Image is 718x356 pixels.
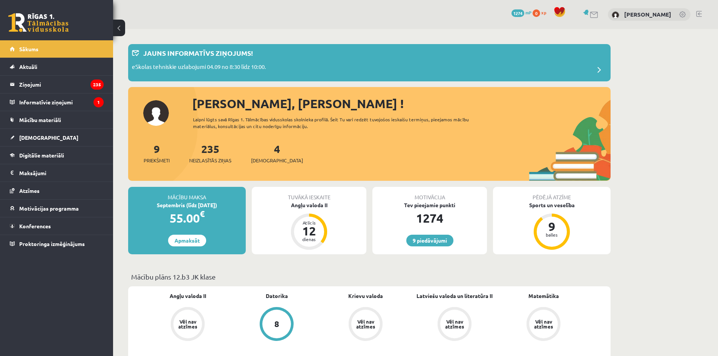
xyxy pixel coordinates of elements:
[10,76,104,93] a: Ziņojumi235
[533,319,554,329] div: Vēl nav atzīmes
[232,307,321,342] a: 8
[493,201,611,209] div: Sports un veselība
[10,93,104,111] a: Informatīvie ziņojumi1
[90,79,104,90] i: 235
[10,58,104,75] a: Aktuāli
[93,97,104,107] i: 1
[144,157,170,164] span: Priekšmeti
[132,63,266,73] p: eSkolas tehniskie uzlabojumi 04.09 no 8:30 līdz 10:00.
[131,272,608,282] p: Mācību plāns 12.b3 JK klase
[170,292,206,300] a: Angļu valoda II
[252,201,366,209] div: Angļu valoda II
[321,307,410,342] a: Vēl nav atzīmes
[19,164,104,182] legend: Maksājumi
[10,200,104,217] a: Motivācijas programma
[372,187,487,201] div: Motivācija
[298,220,320,225] div: Atlicis
[10,217,104,235] a: Konferences
[416,292,493,300] a: Latviešu valoda un literatūra II
[372,201,487,209] div: Tev pieejamie punkti
[406,235,453,246] a: 9 piedāvājumi
[144,142,170,164] a: 9Priekšmeti
[19,240,85,247] span: Proktoringa izmēģinājums
[10,147,104,164] a: Digitālie materiāli
[19,76,104,93] legend: Ziņojumi
[624,11,671,18] a: [PERSON_NAME]
[540,232,563,237] div: balles
[410,307,499,342] a: Vēl nav atzīmes
[274,320,279,328] div: 8
[19,46,38,52] span: Sākums
[533,9,540,17] span: 0
[528,292,559,300] a: Matemātika
[372,209,487,227] div: 1274
[19,205,79,212] span: Motivācijas programma
[128,201,246,209] div: Septembris (līdz [DATE])
[348,292,383,300] a: Krievu valoda
[444,319,465,329] div: Vēl nav atzīmes
[128,209,246,227] div: 55.00
[132,48,607,78] a: Jauns informatīvs ziņojums! eSkolas tehniskie uzlabojumi 04.09 no 8:30 līdz 10:00.
[511,9,531,15] a: 1274 mP
[143,307,232,342] a: Vēl nav atzīmes
[19,152,64,159] span: Digitālie materiāli
[143,48,253,58] p: Jauns informatīvs ziņojums!
[19,134,78,141] span: [DEMOGRAPHIC_DATA]
[541,9,546,15] span: xp
[251,142,303,164] a: 4[DEMOGRAPHIC_DATA]
[10,111,104,128] a: Mācību materiāli
[10,40,104,58] a: Sākums
[252,201,366,251] a: Angļu valoda II Atlicis 12 dienas
[128,187,246,201] div: Mācību maksa
[10,235,104,252] a: Proktoringa izmēģinājums
[540,220,563,232] div: 9
[19,187,40,194] span: Atzīmes
[19,223,51,229] span: Konferences
[355,319,376,329] div: Vēl nav atzīmes
[10,164,104,182] a: Maksājumi
[525,9,531,15] span: mP
[533,9,550,15] a: 0 xp
[8,13,69,32] a: Rīgas 1. Tālmācības vidusskola
[193,116,482,130] div: Laipni lūgts savā Rīgas 1. Tālmācības vidusskolas skolnieka profilā. Šeit Tu vari redzēt tuvojošo...
[189,157,231,164] span: Neizlasītās ziņas
[177,319,198,329] div: Vēl nav atzīmes
[493,201,611,251] a: Sports un veselība 9 balles
[200,208,205,219] span: €
[189,142,231,164] a: 235Neizlasītās ziņas
[266,292,288,300] a: Datorika
[499,307,588,342] a: Vēl nav atzīmes
[19,93,104,111] legend: Informatīvie ziņojumi
[298,225,320,237] div: 12
[511,9,524,17] span: 1274
[298,237,320,241] div: dienas
[19,116,61,123] span: Mācību materiāli
[168,235,206,246] a: Apmaksāt
[10,182,104,199] a: Atzīmes
[192,95,611,113] div: [PERSON_NAME], [PERSON_NAME] !
[612,11,619,19] img: Ivo Dāvis Pakers
[252,187,366,201] div: Tuvākā ieskaite
[493,187,611,201] div: Pēdējā atzīme
[10,129,104,146] a: [DEMOGRAPHIC_DATA]
[251,157,303,164] span: [DEMOGRAPHIC_DATA]
[19,63,37,70] span: Aktuāli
